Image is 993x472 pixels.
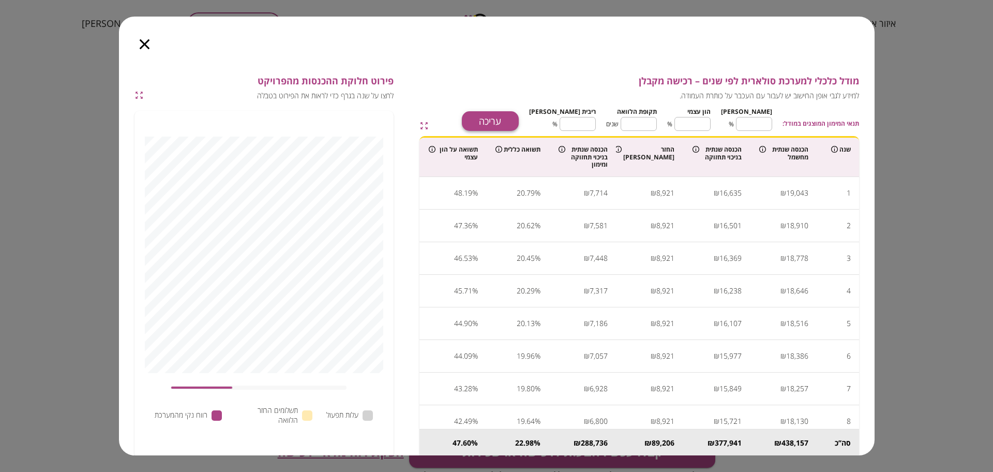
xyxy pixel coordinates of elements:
div: 19.80 [517,381,535,396]
span: תקופת הלוואה [617,107,657,116]
div: 15,849 [719,381,742,396]
div: 18,646 [786,283,808,299]
div: % [535,250,540,266]
div: ₪ [651,381,656,396]
div: הכנסה שנתית מחשמל [759,146,808,161]
span: % [667,119,672,129]
div: 15,977 [719,348,742,364]
button: עריכה [462,111,519,131]
div: % [472,250,478,266]
div: 19,043 [786,185,808,201]
div: ₪ [780,414,786,429]
div: 3 [847,250,851,266]
div: % [472,316,478,331]
div: % [535,283,540,299]
div: ₪ [774,438,781,448]
div: שנה [825,146,851,153]
span: [PERSON_NAME] [721,107,772,116]
div: 89,206 [652,438,674,448]
div: 15,721 [719,414,742,429]
div: 438,157 [781,438,808,448]
div: 7,581 [590,218,608,233]
div: 44.90 [454,316,472,331]
div: החזר [PERSON_NAME] [625,146,674,161]
div: 4 [847,283,851,299]
div: 19.96 [517,348,535,364]
div: ₪ [584,185,590,201]
div: 8 [847,414,851,429]
div: 18,516 [786,316,808,331]
div: 16,635 [719,185,742,201]
div: % [472,381,478,396]
div: ₪ [584,348,590,364]
span: תשלומים החזר הלוואה [236,406,298,425]
div: הכנסה שנתית בניכוי תחזוקה ומימון [559,146,608,168]
div: 8,921 [656,250,674,266]
div: ₪ [708,438,715,448]
div: 7,317 [590,283,608,299]
span: ריבית [PERSON_NAME] [529,107,596,116]
div: 47.60 [453,438,471,448]
div: % [535,316,540,331]
div: ₪ [780,283,786,299]
div: 7 [847,381,851,396]
div: ₪ [651,218,656,233]
div: 22.98 [515,438,534,448]
div: ₪ [714,316,719,331]
div: 18,130 [786,414,808,429]
div: 16,369 [719,250,742,266]
div: 8,921 [656,381,674,396]
div: 7,057 [590,348,608,364]
div: % [535,381,540,396]
div: 48.19 [454,185,472,201]
div: ₪ [780,185,786,201]
span: % [552,119,558,129]
div: 288,736 [581,438,608,448]
div: ₪ [584,250,590,266]
span: לחצו על שנה בגרף כדי לראות את הפירוט בטבלה [147,91,394,101]
span: שנים [606,119,619,129]
div: 16,107 [719,316,742,331]
div: ₪ [714,348,719,364]
div: ₪ [651,348,656,364]
div: 44.09 [454,348,472,364]
div: % [472,348,478,364]
div: % [534,438,540,448]
div: ₪ [714,185,719,201]
div: 18,257 [786,381,808,396]
span: למידע לגבי אופן החישוב יש לעבור עם העכבר על כותרת העמודה. [441,91,859,101]
div: ₪ [644,438,652,448]
div: ₪ [584,316,590,331]
div: 7,714 [590,185,608,201]
div: ₪ [780,316,786,331]
div: תשואה כללית [494,146,540,153]
div: 19.64 [517,414,535,429]
div: % [535,185,540,201]
div: % [535,414,540,429]
div: 43.28 [454,381,472,396]
div: ₪ [651,316,656,331]
div: ₪ [584,414,590,429]
div: ₪ [574,438,581,448]
div: ₪ [714,414,719,429]
div: % [472,218,478,233]
div: 18,386 [786,348,808,364]
div: ₪ [651,283,656,299]
div: 2 [847,218,851,233]
div: ₪ [780,381,786,396]
div: 20.79 [517,185,535,201]
div: 18,910 [786,218,808,233]
div: 6,800 [590,414,608,429]
div: ₪ [780,348,786,364]
div: 377,941 [715,438,742,448]
div: 20.62 [517,218,535,233]
span: הון עצמי [687,107,711,116]
div: הכנסה שנתית בניכוי תחזוקה [693,146,742,161]
div: ₪ [780,218,786,233]
div: ₪ [584,283,590,299]
div: ₪ [780,250,786,266]
span: עלות תפעול [326,410,358,420]
div: 7,186 [590,316,608,331]
div: % [535,218,540,233]
div: 8,921 [656,283,674,299]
